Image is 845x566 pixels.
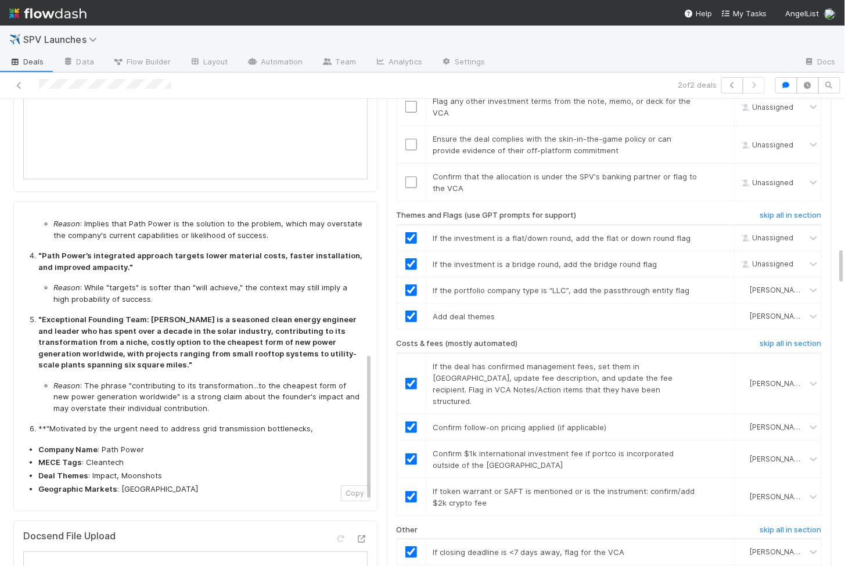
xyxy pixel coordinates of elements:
[397,339,518,348] h6: Costs & fees (mostly automated)
[53,381,80,390] em: Reason
[397,211,577,220] h6: Themes and Flags (use GPT prompts for support)
[786,9,819,18] span: AngelList
[760,339,822,348] h6: skip all in section
[9,56,44,67] span: Deals
[739,286,749,295] img: avatar_aa70801e-8de5-4477-ab9d-eb7c67de69c1.png
[739,423,749,432] img: avatar_aa70801e-8de5-4477-ab9d-eb7c67de69c1.png
[38,444,363,456] li: : Path Power
[23,34,103,45] span: SPV Launches
[739,379,749,388] img: avatar_aa70801e-8de5-4477-ab9d-eb7c67de69c1.png
[739,492,749,502] img: avatar_aa70801e-8de5-4477-ab9d-eb7c67de69c1.png
[433,423,607,432] span: Confirm follow-on pricing applied (if applicable)
[365,53,432,72] a: Analytics
[750,423,807,431] span: [PERSON_NAME]
[38,423,363,435] p: **"Motivated by the urgent need to address grid transmission bottlenecks,
[760,339,822,353] a: skip all in section
[38,445,98,454] strong: Company Name
[38,471,88,480] strong: Deal Themes
[739,178,794,187] span: Unassigned
[53,282,363,305] li: : While "targets" is softer than "will achieve," the context may still imply a high probability o...
[38,484,117,493] strong: Geographic Markets
[739,547,749,557] img: avatar_aa70801e-8de5-4477-ab9d-eb7c67de69c1.png
[750,455,807,463] span: [PERSON_NAME]
[750,312,807,321] span: [PERSON_NAME]
[750,286,807,295] span: [PERSON_NAME]
[433,362,673,406] span: If the deal has confirmed management fees, set them in [GEOGRAPHIC_DATA], update fee description,...
[38,484,363,495] li: : [GEOGRAPHIC_DATA]
[113,56,171,67] span: Flow Builder
[750,492,807,501] span: [PERSON_NAME]
[38,457,82,467] strong: MECE Tags
[53,283,80,292] em: Reason
[739,260,794,269] span: Unassigned
[103,53,180,72] a: Flow Builder
[750,548,807,557] span: [PERSON_NAME]
[53,380,363,414] li: : The phrase "contributing to its transformation...to the cheapest form of new power generation w...
[38,251,362,272] strong: "Path Power’s integrated approach targets lower material costs, faster installation, and improved...
[433,547,625,557] span: If closing deadline is <7 days away, flag for the VCA
[38,457,363,468] li: : Cleantech
[433,233,691,243] span: If the investment is a flat/down round, add the flat or down round flag
[760,525,822,539] a: skip all in section
[739,455,749,464] img: avatar_aa70801e-8de5-4477-ab9d-eb7c67de69c1.png
[760,525,822,535] h6: skip all in section
[397,525,418,535] h6: Other
[433,449,674,470] span: Confirm $1k international investment fee if portco is incorporated outside of the [GEOGRAPHIC_DATA]
[739,312,749,321] img: avatar_aa70801e-8de5-4477-ab9d-eb7c67de69c1.png
[23,531,116,542] h5: Docsend File Upload
[721,8,767,19] a: My Tasks
[53,219,80,228] em: Reason
[53,53,103,72] a: Data
[721,9,767,18] span: My Tasks
[238,53,312,72] a: Automation
[824,8,836,20] img: avatar_aa70801e-8de5-4477-ab9d-eb7c67de69c1.png
[433,312,495,321] span: Add deal themes
[38,315,357,369] strong: "Exceptional Founding Team: [PERSON_NAME] is a seasoned clean energy engineer and leader who has ...
[760,211,822,225] a: skip all in section
[760,211,822,220] h6: skip all in section
[794,53,845,72] a: Docs
[53,218,363,241] li: : Implies that Path Power is the solution to the problem, which may overstate the company's curre...
[678,79,717,91] span: 2 of 2 deals
[433,134,672,155] span: Ensure the deal complies with the skin-in-the-game policy or can provide evidence of their off-pl...
[432,53,495,72] a: Settings
[312,53,365,72] a: Team
[433,486,695,507] span: If token warrant or SAFT is mentioned or is the instrument: confirm/add $2k crypto fee
[9,34,21,44] span: ✈️
[433,172,697,193] span: Confirm that the allocation is under the SPV's banking partner or flag to the VCA
[433,259,657,269] span: If the investment is a bridge round, add the bridge round flag
[433,286,690,295] span: If the portfolio company type is “LLC”, add the passthrough entity flag
[341,485,370,502] button: Copy
[180,53,238,72] a: Layout
[739,103,794,111] span: Unassigned
[38,470,363,482] li: : Impact, Moonshots
[684,8,712,19] div: Help
[9,3,87,23] img: logo-inverted-e16ddd16eac7371096b0.svg
[739,140,794,149] span: Unassigned
[739,234,794,243] span: Unassigned
[750,379,807,388] span: [PERSON_NAME]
